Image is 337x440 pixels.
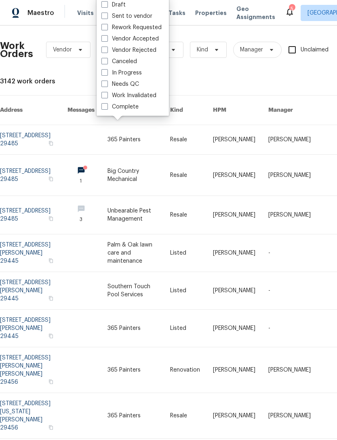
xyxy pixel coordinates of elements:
td: Resale [164,196,206,234]
td: [PERSON_NAME] [206,393,262,439]
td: Resale [164,155,206,196]
td: 365 Painters [101,393,164,439]
label: Vendor Rejected [101,46,156,54]
td: Listed [164,272,206,310]
th: Messages [61,96,101,125]
td: 365 Painters [101,347,164,393]
label: Complete [101,103,139,111]
td: 365 Painters [101,125,164,155]
button: Copy Address [47,378,55,385]
td: Listed [164,234,206,272]
span: Properties [195,9,227,17]
td: [PERSON_NAME] [262,347,332,393]
button: Copy Address [47,424,55,431]
td: - [262,272,332,310]
label: Sent to vendor [101,12,152,20]
label: Rework Requested [101,23,162,32]
label: Canceled [101,57,137,66]
span: Visits [77,9,94,17]
td: Resale [164,125,206,155]
label: In Progress [101,69,142,77]
th: Kind [164,96,206,125]
td: Unbearable Pest Management [101,196,164,234]
td: Palm & Oak lawn care and maintenance [101,234,164,272]
td: Resale [164,393,206,439]
td: Southern Touch Pool Services [101,272,164,310]
td: Renovation [164,347,206,393]
span: Unclaimed [301,46,329,54]
td: Big Country Mechanical [101,155,164,196]
span: Kind [197,46,208,54]
td: 365 Painters [101,310,164,347]
td: [PERSON_NAME] [206,310,262,347]
span: Manager [240,46,263,54]
td: [PERSON_NAME] [262,196,332,234]
button: Copy Address [47,257,55,264]
label: Work Invalidated [101,91,156,100]
th: HPM [206,96,262,125]
td: [PERSON_NAME] [206,125,262,155]
td: [PERSON_NAME] [206,234,262,272]
button: Copy Address [47,295,55,302]
span: Tasks [168,10,185,16]
label: Draft [101,1,126,9]
th: Manager [262,96,332,125]
button: Copy Address [47,140,55,147]
td: [PERSON_NAME] [206,347,262,393]
td: [PERSON_NAME] [206,272,262,310]
td: [PERSON_NAME] [206,155,262,196]
label: Needs QC [101,80,139,88]
div: 5 [289,5,295,13]
td: - [262,310,332,347]
button: Copy Address [47,215,55,222]
button: Copy Address [47,175,55,183]
span: Geo Assignments [236,5,275,21]
td: [PERSON_NAME] [262,125,332,155]
td: - [262,234,332,272]
td: [PERSON_NAME] [262,155,332,196]
label: Vendor Accepted [101,35,159,43]
span: Maestro [27,9,54,17]
td: [PERSON_NAME] [206,196,262,234]
span: Vendor [53,46,72,54]
td: Listed [164,310,206,347]
button: Copy Address [47,332,55,340]
td: [PERSON_NAME] [262,393,332,439]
